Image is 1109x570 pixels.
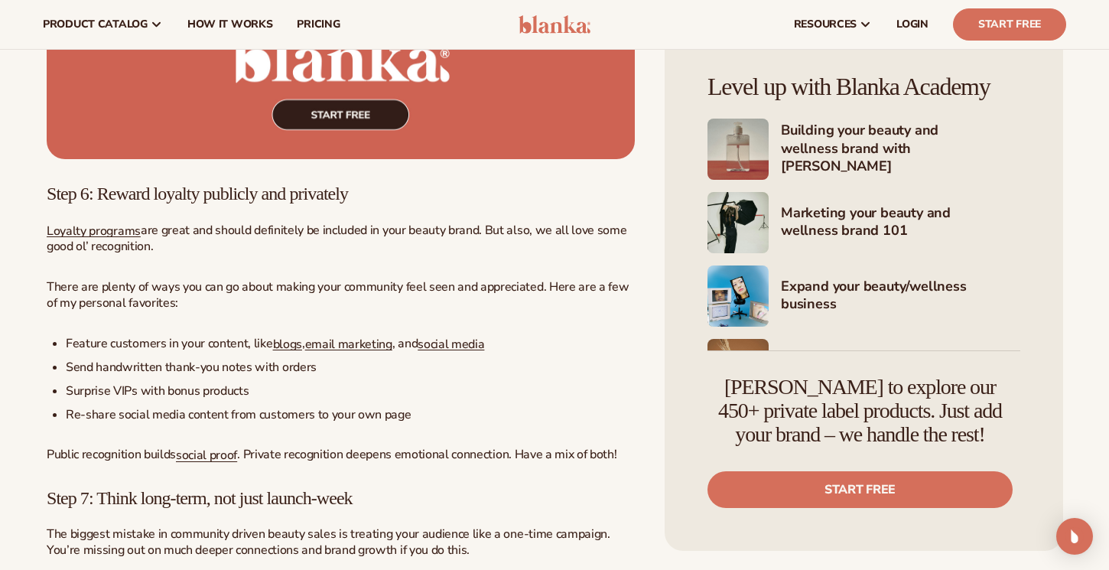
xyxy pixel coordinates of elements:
span: resources [794,18,857,31]
a: Start Free [953,8,1066,41]
img: Shopify Image 2 [707,119,769,180]
span: , and [392,335,418,352]
img: Shopify Image 5 [707,339,769,400]
h4: Level up with Blanka Academy [707,73,1020,100]
span: . Private recognition deepens emotional connection. Have a mix of both! [237,446,616,463]
a: Shopify Image 4 Expand your beauty/wellness business [707,265,1020,327]
span: , [302,335,305,352]
a: Start free [707,471,1013,508]
a: Shopify Image 2 Building your beauty and wellness brand with [PERSON_NAME] [707,119,1020,180]
a: Loyalty programs [47,222,141,239]
a: social media [418,335,484,352]
span: There are plenty of ways you can go about making your community feel seen and appreciated. Here a... [47,278,629,311]
span: Send handwritten thank-you notes with orders [66,359,317,376]
span: Public recognition builds [47,446,176,463]
span: are great and should definitely be included in your beauty brand. But also, we all love some good... [47,222,626,256]
span: product catalog [43,18,148,31]
div: Open Intercom Messenger [1056,518,1093,555]
h4: Expand your beauty/wellness business [781,278,1020,315]
span: Step 7: Think long-term, not just launch-week [47,488,353,508]
h4: [PERSON_NAME] to explore our 450+ private label products. Just add your brand – we handle the rest! [707,376,1013,446]
a: email marketing [305,335,392,352]
img: Shopify Image 3 [707,192,769,253]
span: pricing [297,18,340,31]
a: Shopify Image 5 Mastering ecommerce: Boost your beauty and wellness sales [707,339,1020,400]
a: social proof [176,447,237,464]
span: The biggest mistake in community driven beauty sales is treating your audience like a one-time ca... [47,526,610,559]
h4: Building your beauty and wellness brand with [PERSON_NAME] [781,122,1020,177]
h4: Marketing your beauty and wellness brand 101 [781,204,1020,242]
span: LOGIN [896,18,929,31]
img: logo [519,15,591,34]
span: Feature customers in your content, like [66,335,273,352]
a: blogs [273,335,302,352]
span: Re-share social media content from customers to your own page [66,406,411,423]
span: How It Works [187,18,273,31]
span: Step 6: Reward loyalty publicly and privately [47,184,348,204]
span: Surprise VIPs with bonus products [66,383,249,399]
a: Shopify Image 3 Marketing your beauty and wellness brand 101 [707,192,1020,253]
img: Shopify Image 4 [707,265,769,327]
